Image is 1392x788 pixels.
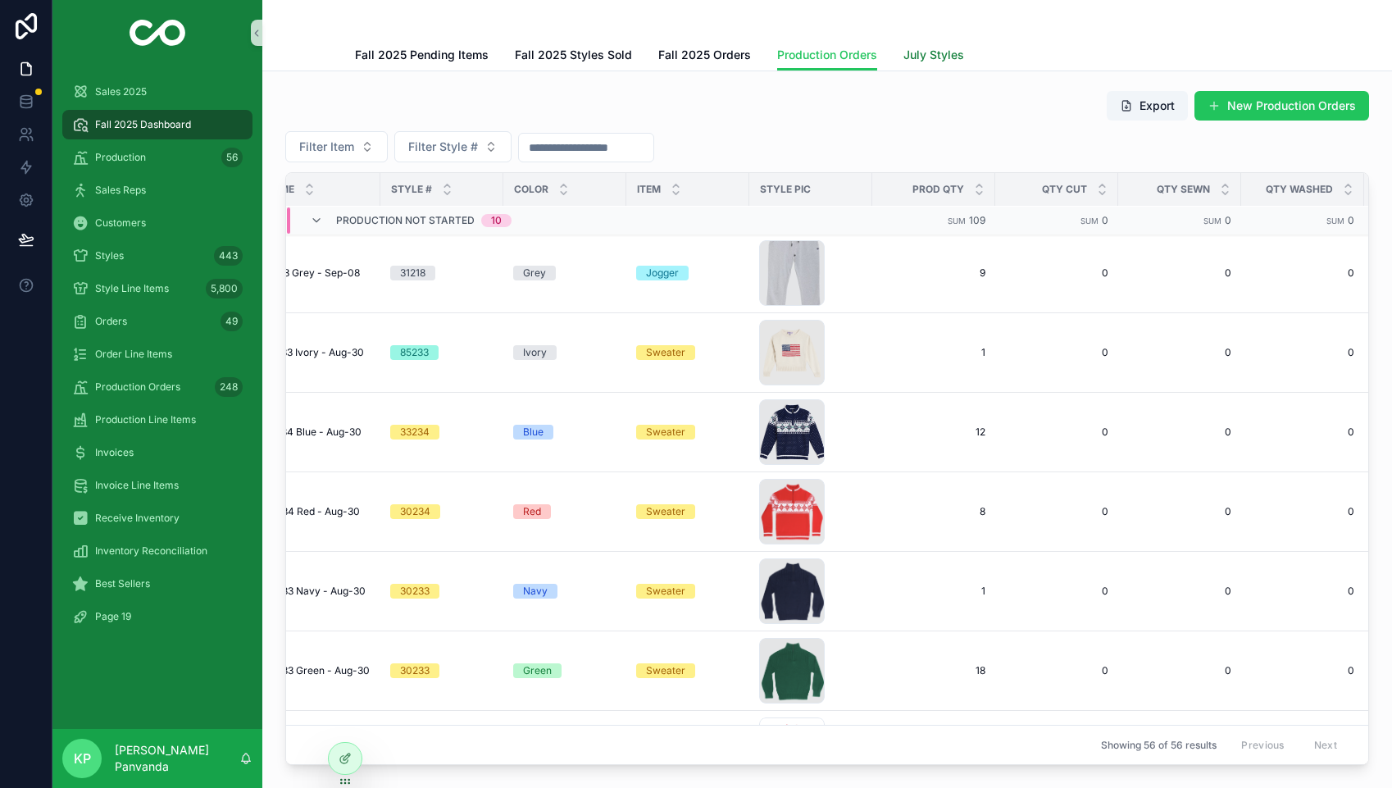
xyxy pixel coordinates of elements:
[62,110,252,139] a: Fall 2025 Dashboard
[264,505,360,518] span: 30234 Red - Aug-30
[1326,216,1344,225] small: Sum
[514,183,548,196] span: Color
[882,664,985,677] a: 18
[130,20,186,46] img: App logo
[264,266,360,280] span: 31218 Grey - Sep-08
[1203,216,1221,225] small: Sum
[1005,266,1108,280] a: 0
[1348,213,1354,225] span: 0
[523,425,544,440] div: Blue
[513,663,616,678] a: Green
[95,282,169,295] span: Style Line Items
[62,175,252,205] a: Sales Reps
[1005,505,1108,518] a: 0
[1005,426,1108,439] a: 0
[62,143,252,172] a: Production56
[62,569,252,599] a: Best Sellers
[882,346,985,359] a: 1
[95,348,172,361] span: Order Line Items
[646,663,685,678] div: Sweater
[646,504,685,519] div: Sweater
[646,345,685,360] div: Sweater
[1194,91,1369,121] button: New Production Orders
[264,664,370,677] span: 30233 Green - Aug-30
[62,503,252,533] a: Receive Inventory
[62,307,252,336] a: Orders49
[1128,505,1231,518] a: 0
[1005,664,1108,677] a: 0
[95,610,131,623] span: Page 19
[264,426,362,439] span: 33234 Blue - Aug-30
[1102,213,1108,225] span: 0
[882,585,985,598] a: 1
[513,345,616,360] a: Ivory
[637,183,661,196] span: Item
[1107,91,1188,121] button: Export
[62,372,252,402] a: Production Orders248
[1251,426,1354,439] span: 0
[912,183,964,196] span: Prod Qty
[95,577,150,590] span: Best Sellers
[523,504,541,519] div: Red
[62,471,252,500] a: Invoice Line Items
[95,184,146,197] span: Sales Reps
[299,139,354,155] span: Filter Item
[264,585,366,598] span: 30233 Navy - Aug-30
[95,216,146,230] span: Customers
[903,47,964,63] span: July Styles
[882,266,985,280] a: 9
[400,266,425,280] div: 31218
[390,663,494,678] a: 30233
[523,663,552,678] div: Green
[390,266,494,280] a: 31218
[221,312,243,331] div: 49
[1251,346,1354,359] span: 0
[62,438,252,467] a: Invoices
[636,266,739,280] a: Jogger
[95,544,207,558] span: Inventory Reconciliation
[400,504,430,519] div: 30234
[636,584,739,599] a: Sweater
[95,380,180,394] span: Production Orders
[62,241,252,271] a: Styles443
[515,40,632,73] a: Fall 2025 Styles Sold
[882,505,985,518] a: 8
[1225,213,1231,225] span: 0
[515,47,632,63] span: Fall 2025 Styles Sold
[285,131,388,162] button: Select Button
[1128,266,1231,280] a: 0
[636,345,739,360] a: Sweater
[523,584,548,599] div: Navy
[1101,738,1217,751] span: Showing 56 of 56 results
[391,183,432,196] span: Style #
[62,208,252,238] a: Customers
[95,249,124,262] span: Styles
[1005,585,1108,598] a: 0
[336,214,475,227] span: Production not Started
[1005,346,1108,359] a: 0
[1251,585,1354,598] a: 0
[95,413,196,426] span: Production Line Items
[95,446,134,459] span: Invoices
[636,663,739,678] a: Sweater
[1251,664,1354,677] span: 0
[52,66,262,653] div: scrollable content
[390,425,494,440] a: 33234
[1251,266,1354,280] a: 0
[390,504,494,519] a: 30234
[1128,346,1231,359] a: 0
[760,183,811,196] span: Style Pic
[523,345,547,360] div: Ivory
[1128,585,1231,598] a: 0
[95,315,127,328] span: Orders
[95,118,191,131] span: Fall 2025 Dashboard
[1128,664,1231,677] a: 0
[115,742,239,775] p: [PERSON_NAME] Panvanda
